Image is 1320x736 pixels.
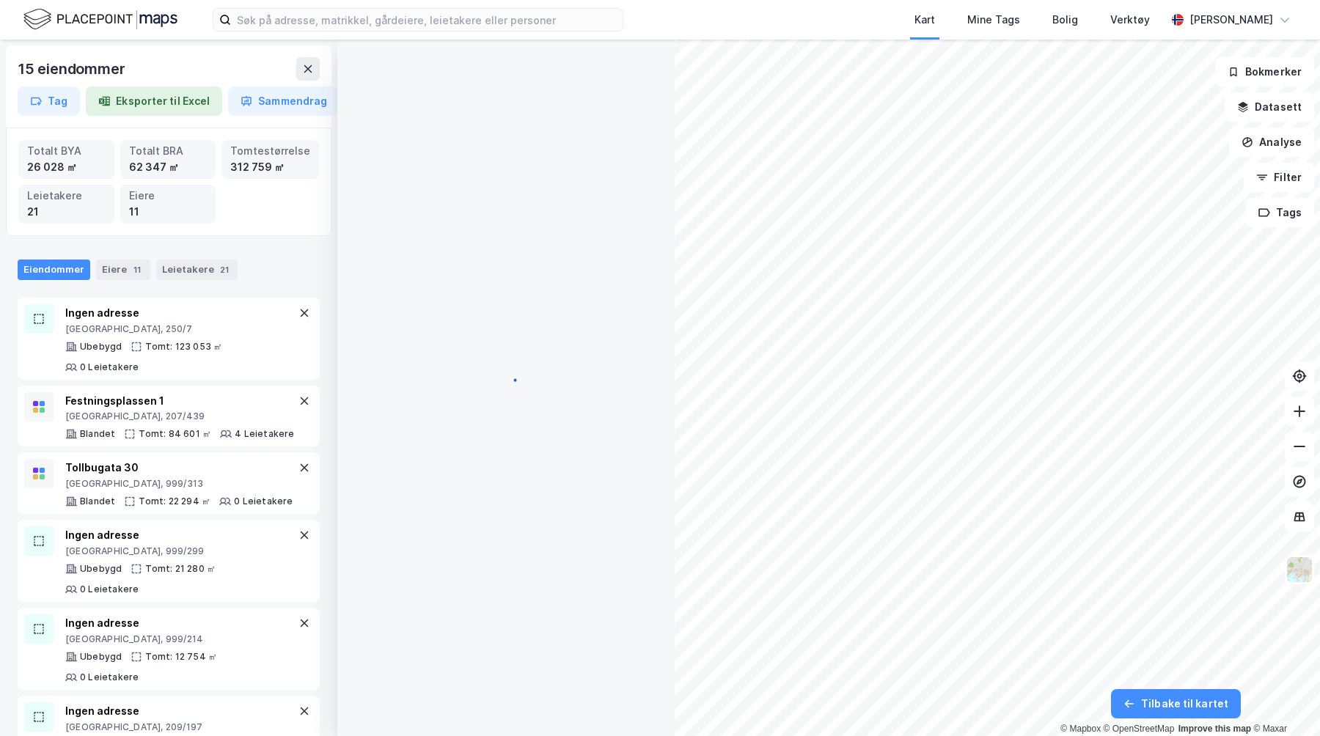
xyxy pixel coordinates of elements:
div: [GEOGRAPHIC_DATA], 999/313 [65,478,293,490]
div: Blandet [80,428,115,440]
div: Ingen adresse [65,702,296,720]
div: 312 759 ㎡ [230,159,310,175]
button: Tag [18,87,80,116]
iframe: Chat Widget [1247,666,1320,736]
div: Tomtestørrelse [230,143,310,159]
div: 26 028 ㎡ [27,159,106,175]
div: 21 [217,262,232,277]
div: [GEOGRAPHIC_DATA], 999/299 [65,545,296,557]
button: Tilbake til kartet [1111,689,1241,718]
div: Mine Tags [967,11,1020,29]
div: Tomt: 21 280 ㎡ [145,563,216,575]
button: Analyse [1229,128,1314,157]
div: Kart [914,11,935,29]
div: Totalt BYA [27,143,106,159]
div: Tomt: 12 754 ㎡ [145,651,217,663]
a: Improve this map [1178,724,1251,734]
div: [PERSON_NAME] [1189,11,1273,29]
div: [GEOGRAPHIC_DATA], 999/214 [65,633,296,645]
a: Mapbox [1060,724,1101,734]
img: logo.f888ab2527a4732fd821a326f86c7f29.svg [23,7,177,32]
div: Ingen adresse [65,614,296,632]
div: [GEOGRAPHIC_DATA], 207/439 [65,411,295,422]
div: Ubebygd [80,341,122,353]
div: 0 Leietakere [80,584,139,595]
div: 11 [129,204,208,220]
div: 11 [130,262,144,277]
div: Totalt BRA [129,143,208,159]
button: Bokmerker [1215,57,1314,87]
div: Eiere [96,260,150,280]
div: 21 [27,204,106,220]
div: Tomt: 123 053 ㎡ [145,341,222,353]
div: Verktøy [1110,11,1150,29]
div: [GEOGRAPHIC_DATA], 209/197 [65,721,296,733]
button: Tags [1246,198,1314,227]
div: Eiere [129,188,208,204]
button: Datasett [1225,92,1314,122]
div: 0 Leietakere [80,361,139,373]
div: Kontrollprogram for chat [1247,666,1320,736]
div: Festningsplassen 1 [65,392,295,410]
div: Ingen adresse [65,304,296,322]
div: Tomt: 22 294 ㎡ [139,496,210,507]
div: Ubebygd [80,651,122,663]
div: [GEOGRAPHIC_DATA], 250/7 [65,323,296,335]
div: Ubebygd [80,563,122,575]
img: spinner.a6d8c91a73a9ac5275cf975e30b51cfb.svg [494,367,518,391]
input: Søk på adresse, matrikkel, gårdeiere, leietakere eller personer [231,9,623,31]
img: Z [1286,556,1313,584]
a: OpenStreetMap [1104,724,1175,734]
button: Sammendrag [228,87,340,116]
div: Leietakere [156,260,238,280]
div: Blandet [80,496,115,507]
div: Tollbugata 30 [65,459,293,476]
div: 0 Leietakere [234,496,293,507]
div: Eiendommer [18,260,90,280]
div: Tomt: 84 601 ㎡ [139,428,211,440]
button: Filter [1244,163,1314,192]
div: Leietakere [27,188,106,204]
button: Eksporter til Excel [86,87,222,116]
div: 4 Leietakere [235,428,294,440]
div: 62 347 ㎡ [129,159,208,175]
div: Ingen adresse [65,526,296,544]
div: 15 eiendommer [18,57,128,81]
div: Bolig [1052,11,1078,29]
div: 0 Leietakere [80,671,139,683]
